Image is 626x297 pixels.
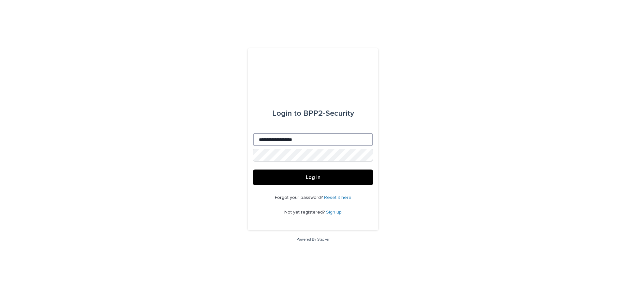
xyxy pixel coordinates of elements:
[272,104,354,123] div: BPP2-Security
[272,110,301,117] span: Login to
[284,210,326,215] span: Not yet registered?
[306,175,320,180] span: Log in
[299,64,328,83] img: dwgmcNfxSF6WIOOXiGgu
[324,195,351,200] a: Reset it here
[326,210,342,215] a: Sign up
[275,195,324,200] span: Forgot your password?
[296,237,329,241] a: Powered By Stacker
[253,170,373,185] button: Log in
